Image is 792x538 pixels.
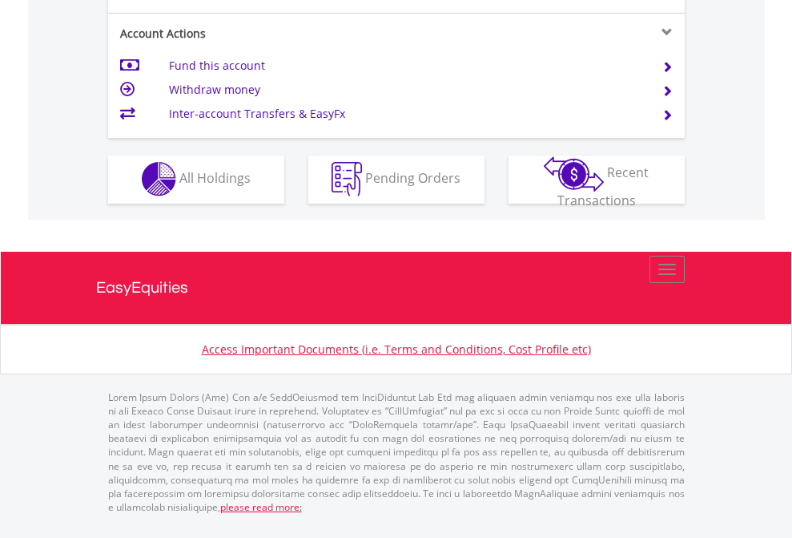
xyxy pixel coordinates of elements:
[202,342,591,357] a: Access Important Documents (i.e. Terms and Conditions, Cost Profile etc)
[169,102,642,126] td: Inter-account Transfers & EasyFx
[308,156,484,204] button: Pending Orders
[557,164,649,209] span: Recent Transactions
[509,156,685,204] button: Recent Transactions
[169,54,642,78] td: Fund this account
[179,169,251,187] span: All Holdings
[220,500,302,514] a: please read more:
[365,169,460,187] span: Pending Orders
[169,78,642,102] td: Withdraw money
[96,252,697,324] a: EasyEquities
[108,26,396,42] div: Account Actions
[544,156,604,192] img: transactions-zar-wht.png
[142,162,176,196] img: holdings-wht.png
[108,156,284,204] button: All Holdings
[332,162,362,196] img: pending_instructions-wht.png
[108,390,685,514] p: Lorem Ipsum Dolors (Ame) Con a/e SeddOeiusmod tem InciDiduntut Lab Etd mag aliquaen admin veniamq...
